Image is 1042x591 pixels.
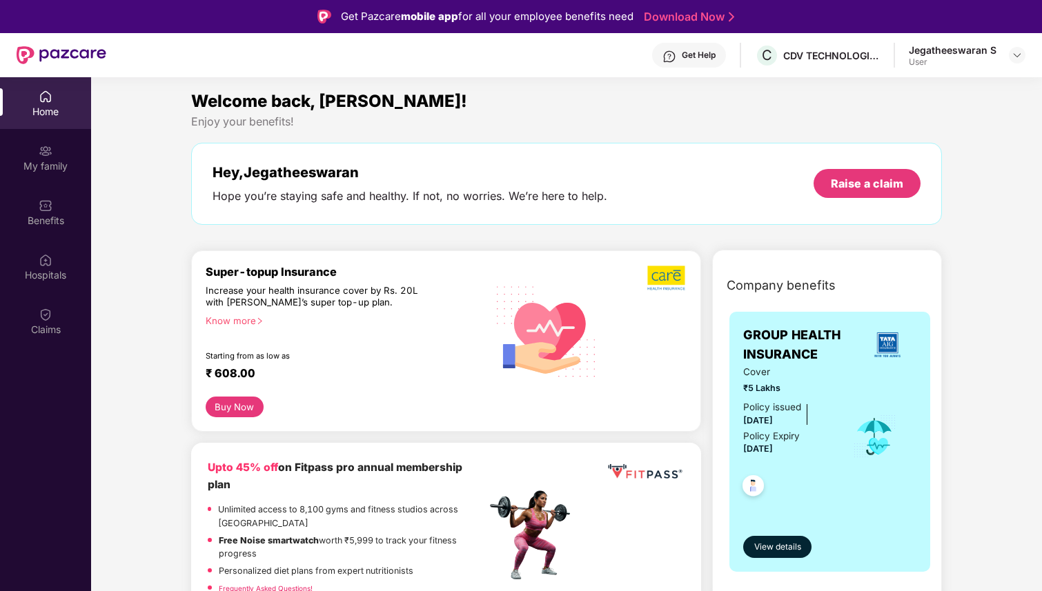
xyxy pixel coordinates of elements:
div: Policy issued [743,400,801,414]
img: svg+xml;base64,PHN2ZyB4bWxucz0iaHR0cDovL3d3dy53My5vcmcvMjAwMC9zdmciIHdpZHRoPSI0OC45NDMiIGhlaWdodD... [736,471,770,505]
div: Hope you’re staying safe and healthy. If not, no worries. We’re here to help. [213,189,607,203]
a: Download Now [644,10,730,24]
div: User [909,57,996,68]
img: svg+xml;base64,PHN2ZyBpZD0iQmVuZWZpdHMiIHhtbG5zPSJodHRwOi8vd3d3LnczLm9yZy8yMDAwL3N2ZyIgd2lkdGg9Ij... [39,199,52,212]
p: Unlimited access to 8,100 gyms and fitness studios across [GEOGRAPHIC_DATA] [218,503,486,530]
span: [DATE] [743,443,773,454]
b: on Fitpass pro annual membership plan [208,461,462,490]
img: svg+xml;base64,PHN2ZyBpZD0iSG9tZSIgeG1sbnM9Imh0dHA6Ly93d3cudzMub3JnLzIwMDAvc3ZnIiB3aWR0aD0iMjAiIG... [39,90,52,103]
img: svg+xml;base64,PHN2ZyBpZD0iQ2xhaW0iIHhtbG5zPSJodHRwOi8vd3d3LnczLm9yZy8yMDAwL3N2ZyIgd2lkdGg9IjIwIi... [39,308,52,321]
button: Buy Now [206,397,264,417]
img: svg+xml;base64,PHN2ZyBpZD0iRHJvcGRvd24tMzJ4MzIiIHhtbG5zPSJodHRwOi8vd3d3LnczLm9yZy8yMDAwL3N2ZyIgd2... [1012,50,1023,61]
div: CDV TECHNOLOGIES PRIVATE LIMITED [783,49,880,62]
span: Welcome back, [PERSON_NAME]! [191,91,467,111]
div: ₹ 608.00 [206,366,473,383]
p: worth ₹5,999 to track your fitness progress [219,534,486,561]
img: icon [852,414,897,459]
img: fpp.png [486,487,582,583]
img: svg+xml;base64,PHN2ZyBpZD0iSGVscC0zMngzMiIgeG1sbnM9Imh0dHA6Ly93d3cudzMub3JnLzIwMDAvc3ZnIiB3aWR0aD... [662,50,676,63]
span: right [256,317,264,325]
div: Jegatheeswaran S [909,43,996,57]
img: Stroke [729,10,734,24]
span: GROUP HEALTH INSURANCE [743,325,859,365]
img: svg+xml;base64,PHN2ZyB3aWR0aD0iMjAiIGhlaWdodD0iMjAiIHZpZXdCb3g9IjAgMCAyMCAyMCIgZmlsbD0ibm9uZSIgeG... [39,144,52,158]
span: View details [754,541,801,554]
img: svg+xml;base64,PHN2ZyBpZD0iSG9zcGl0YWxzIiB4bWxucz0iaHR0cDovL3d3dy53My5vcmcvMjAwMC9zdmciIHdpZHRoPS... [39,253,52,267]
div: Starting from as low as [206,351,428,361]
div: Raise a claim [831,176,903,191]
img: b5dec4f62d2307b9de63beb79f102df3.png [647,265,687,291]
span: Cover [743,365,834,379]
div: Get Pazcare for all your employee benefits need [341,8,633,25]
p: Personalized diet plans from expert nutritionists [219,564,413,578]
div: Get Help [682,50,716,61]
div: Super-topup Insurance [206,265,486,279]
img: fppp.png [605,459,685,484]
img: svg+xml;base64,PHN2ZyB4bWxucz0iaHR0cDovL3d3dy53My5vcmcvMjAwMC9zdmciIHhtbG5zOnhsaW5rPSJodHRwOi8vd3... [486,270,607,392]
button: View details [743,536,812,558]
img: insurerLogo [869,326,906,363]
span: Company benefits [727,276,836,295]
img: New Pazcare Logo [17,46,106,64]
span: [DATE] [743,415,773,425]
b: Upto 45% off [208,461,278,474]
div: Enjoy your benefits! [191,114,942,129]
strong: mobile app [401,10,458,23]
div: Hey, Jegatheeswaran [213,164,607,181]
strong: Free Noise smartwatch [219,535,319,545]
div: Increase your health insurance cover by Rs. 20L with [PERSON_NAME]’s super top-up plan. [206,285,426,309]
span: C [762,47,772,63]
img: Logo [317,10,331,23]
div: Policy Expiry [743,429,800,443]
div: Know more [206,315,478,325]
span: ₹5 Lakhs [743,381,834,395]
